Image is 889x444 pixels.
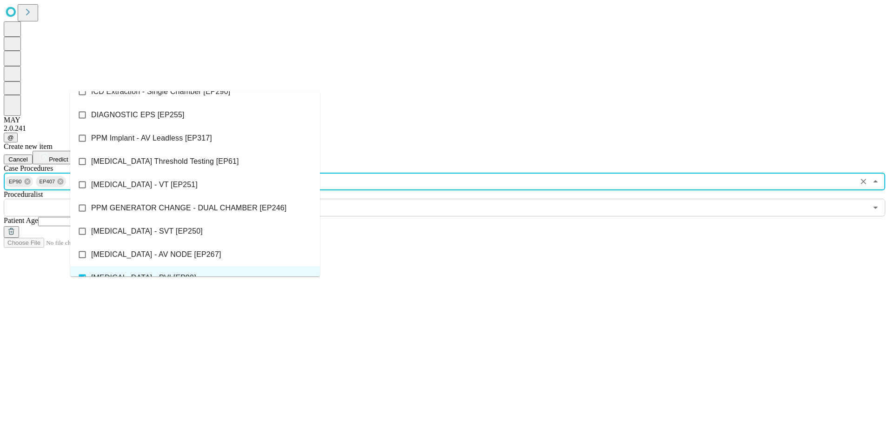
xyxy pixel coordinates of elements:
span: Proceduralist [4,190,43,198]
span: Cancel [8,156,28,163]
button: @ [4,133,18,142]
div: EP407 [36,176,66,187]
span: [MEDICAL_DATA] Threshold Testing [EP61] [91,156,239,167]
button: Cancel [4,155,33,164]
button: Clear [857,175,870,188]
button: Close [869,175,882,188]
span: [MEDICAL_DATA] - AV NODE [EP267] [91,249,221,260]
span: ICD Extraction - Single Chamber [EP290] [91,86,230,97]
button: Open [869,201,882,214]
span: EP407 [36,176,59,187]
span: Predict [49,156,68,163]
span: [MEDICAL_DATA] - PVI [EP90] [91,272,196,283]
span: [MEDICAL_DATA] - SVT [EP250] [91,226,203,237]
span: PPM Implant - AV Leadless [EP317] [91,133,212,144]
div: MAY [4,116,885,124]
span: Patient Age [4,216,38,224]
span: EP90 [5,176,26,187]
span: Create new item [4,142,53,150]
span: Scheduled Procedure [4,164,53,172]
span: @ [7,134,14,141]
span: [MEDICAL_DATA] - VT [EP251] [91,179,198,190]
div: EP90 [5,176,33,187]
span: DIAGNOSTIC EPS [EP255] [91,109,185,121]
button: Predict [33,151,75,164]
div: 2.0.241 [4,124,885,133]
span: PPM GENERATOR CHANGE - DUAL CHAMBER [EP246] [91,202,286,214]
